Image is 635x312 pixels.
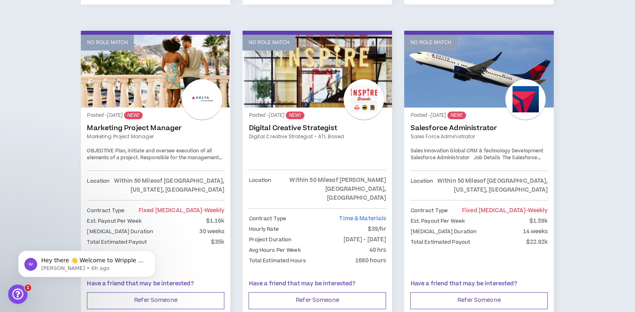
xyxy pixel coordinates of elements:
span: Home [18,258,36,264]
p: Total Estimated Payout [410,238,470,247]
p: $39/hr [368,225,386,234]
p: How can we help? [16,85,146,99]
p: Hourly Rate [249,225,278,234]
p: [DATE] - [DATE] [344,235,386,244]
p: Total Estimated Hours [249,256,306,265]
button: Help [108,238,162,270]
div: Profile image for Gabriella [110,13,126,29]
p: Est. Payout Per Week [410,217,464,226]
span: 1 [25,285,31,291]
p: Within 50 Miles of [GEOGRAPHIC_DATA], [US_STATE], [GEOGRAPHIC_DATA] [110,177,224,194]
div: We'll be back online [DATE] [17,124,135,133]
p: Posted - [DATE] [87,112,224,119]
a: No Role Match [81,35,230,108]
p: Contract Type [249,214,286,223]
span: Fixed [MEDICAL_DATA] [462,207,548,215]
a: Marketing Project Manager [87,133,224,140]
p: 1680 hours [355,256,386,265]
p: Location [410,177,433,194]
span: Messages [67,258,95,264]
strong: Salesforce Administrator [410,154,470,161]
p: No Role Match [410,39,451,46]
p: [MEDICAL_DATA] Duration [410,227,477,236]
span: - weekly [203,207,225,215]
img: Profile image for Morgan [95,13,111,29]
span: OBJECTIVE [87,148,114,154]
span: - weekly [526,207,548,215]
div: Send us a message [17,116,135,124]
p: $35k [211,238,225,247]
span: Time & Materials [339,215,386,223]
p: Within 50 Miles of [PERSON_NAME][GEOGRAPHIC_DATA], [GEOGRAPHIC_DATA] [271,176,386,202]
p: Have a friend that may be interested? [410,280,548,288]
p: [MEDICAL_DATA] Duration [87,227,153,236]
p: 30 weeks [199,227,224,236]
p: Within 50 Miles of [GEOGRAPHIC_DATA], [US_STATE], [GEOGRAPHIC_DATA] [433,177,548,194]
p: Location [87,177,110,194]
p: Posted - [DATE] [249,112,386,119]
p: $22.92k [526,238,548,247]
strong: Job Details [474,154,500,161]
p: Hi [PERSON_NAME] ! [16,57,146,85]
p: No Role Match [249,39,289,46]
sup: NEW! [124,112,142,119]
p: $1.16k [206,217,225,226]
strong: Global CRM & Technology Development [450,148,543,154]
p: Project Duration [249,235,291,244]
p: No Role Match [87,39,128,46]
a: Sales Force Administrator [410,133,548,140]
p: 40 hrs [369,246,386,255]
sup: NEW! [286,112,304,119]
a: No Role Match [243,35,392,108]
iframe: Intercom live chat [8,285,27,304]
button: Refer Someone [249,292,386,309]
span: Fixed [MEDICAL_DATA] [139,207,225,215]
p: Contract Type [87,206,124,215]
a: Marketing Project Manager [87,124,224,132]
button: Messages [54,238,108,270]
span: Plan, initiate and oversee execution of all elements of a project. Responsible for the management... [87,148,223,190]
p: Have a friend that may be interested? [249,280,386,288]
button: Refer Someone [87,292,224,309]
p: Avg Hours Per Week [249,246,300,255]
a: No Role Match [404,35,554,108]
p: Contract Type [410,206,448,215]
a: Digital Creative Strategist - ATL Based [249,133,386,140]
button: Refer Someone [410,292,548,309]
p: Est. Payout Per Week [87,217,141,226]
sup: NEW! [447,112,466,119]
iframe: Intercom notifications message [6,234,168,290]
p: 14 weeks [523,227,548,236]
p: Posted - [DATE] [410,112,548,119]
div: Close [139,13,154,27]
p: $1.59k [530,217,548,226]
a: Digital Creative Strategist [249,124,386,132]
p: Location [249,176,271,202]
div: Send us a messageWe'll be back online [DATE] [8,109,154,139]
a: Salesforce Administrator [410,124,548,132]
span: Help [128,258,141,264]
img: logo [16,15,31,28]
strong: Sales Innovation [410,148,449,154]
